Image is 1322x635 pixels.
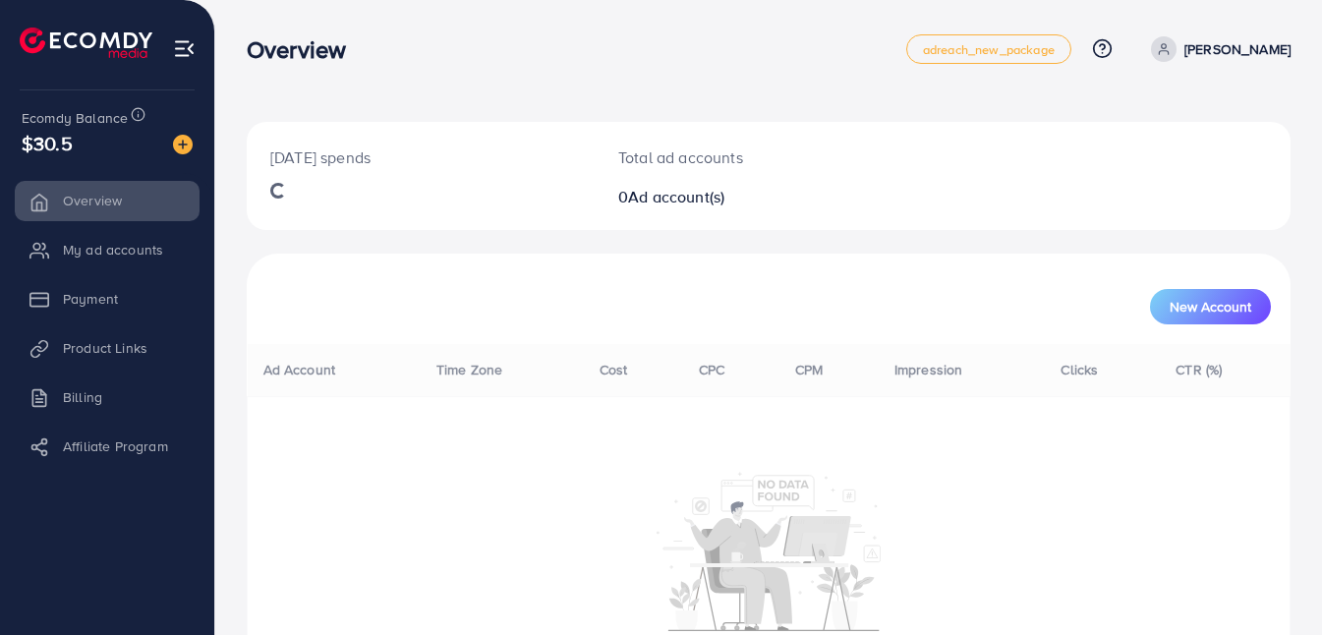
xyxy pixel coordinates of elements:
p: [PERSON_NAME] [1184,37,1291,61]
img: image [173,135,193,154]
h2: 0 [618,188,833,206]
p: [DATE] spends [270,145,571,169]
img: menu [173,37,196,60]
span: $30.5 [22,129,73,157]
img: logo [20,28,152,58]
a: adreach_new_package [906,34,1071,64]
span: New Account [1170,300,1251,314]
p: Total ad accounts [618,145,833,169]
span: Ad account(s) [628,186,724,207]
h3: Overview [247,35,362,64]
span: adreach_new_package [923,43,1055,56]
span: Ecomdy Balance [22,108,128,128]
button: New Account [1150,289,1271,324]
a: [PERSON_NAME] [1143,36,1291,62]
